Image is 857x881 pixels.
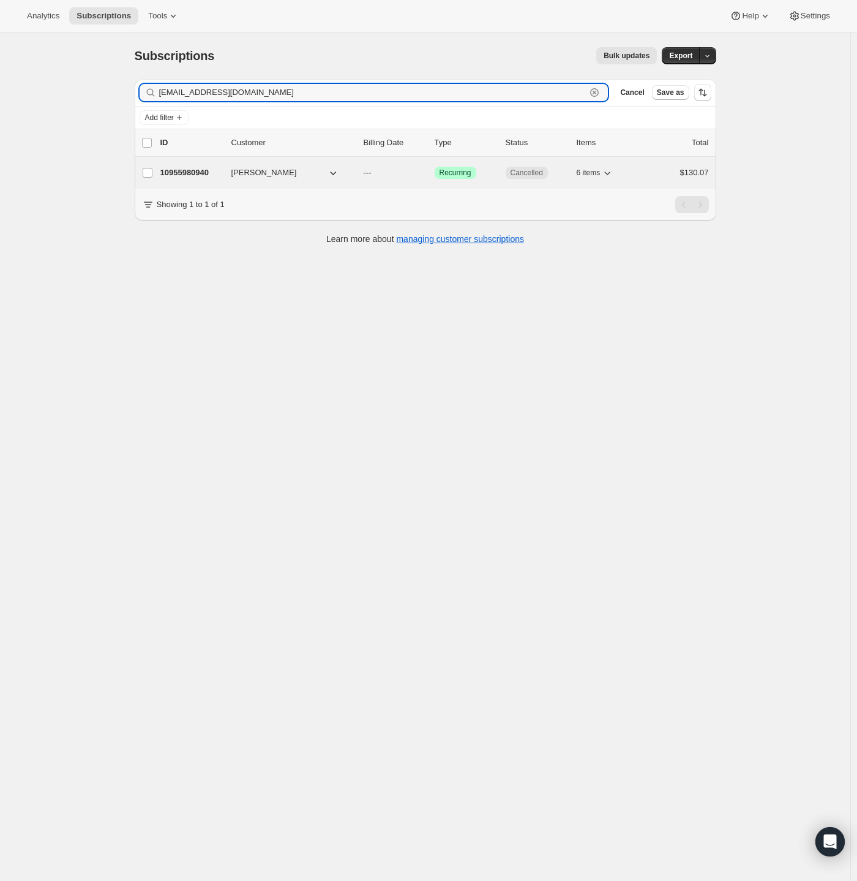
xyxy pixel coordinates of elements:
[140,110,189,125] button: Add filter
[231,167,297,179] span: [PERSON_NAME]
[506,137,567,149] p: Status
[435,137,496,149] div: Type
[588,86,601,99] button: Clear
[652,85,689,100] button: Save as
[577,168,601,178] span: 6 items
[615,85,649,100] button: Cancel
[20,7,67,25] button: Analytics
[160,137,709,149] div: IDCustomerBilling DateTypeStatusItemsTotal
[604,51,649,61] span: Bulk updates
[224,163,346,183] button: [PERSON_NAME]
[675,196,709,213] nav: Pagination
[577,164,614,181] button: 6 items
[69,7,138,25] button: Subscriptions
[364,137,425,149] p: Billing Date
[141,7,187,25] button: Tools
[722,7,778,25] button: Help
[511,168,543,178] span: Cancelled
[160,167,222,179] p: 10955980940
[231,137,354,149] p: Customer
[781,7,837,25] button: Settings
[396,234,524,244] a: managing customer subscriptions
[694,84,711,101] button: Sort the results
[135,49,215,62] span: Subscriptions
[145,113,174,123] span: Add filter
[742,11,758,21] span: Help
[801,11,830,21] span: Settings
[620,88,644,97] span: Cancel
[27,11,59,21] span: Analytics
[680,168,709,177] span: $130.07
[159,84,586,101] input: Filter subscribers
[160,164,709,181] div: 10955980940[PERSON_NAME]---SuccessRecurringCancelled6 items$130.07
[157,199,225,211] p: Showing 1 to 1 of 1
[662,47,700,64] button: Export
[596,47,657,64] button: Bulk updates
[669,51,692,61] span: Export
[160,137,222,149] p: ID
[440,168,471,178] span: Recurring
[692,137,708,149] p: Total
[364,168,372,177] span: ---
[77,11,131,21] span: Subscriptions
[148,11,167,21] span: Tools
[326,233,524,245] p: Learn more about
[657,88,684,97] span: Save as
[577,137,638,149] div: Items
[815,827,845,856] div: Open Intercom Messenger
